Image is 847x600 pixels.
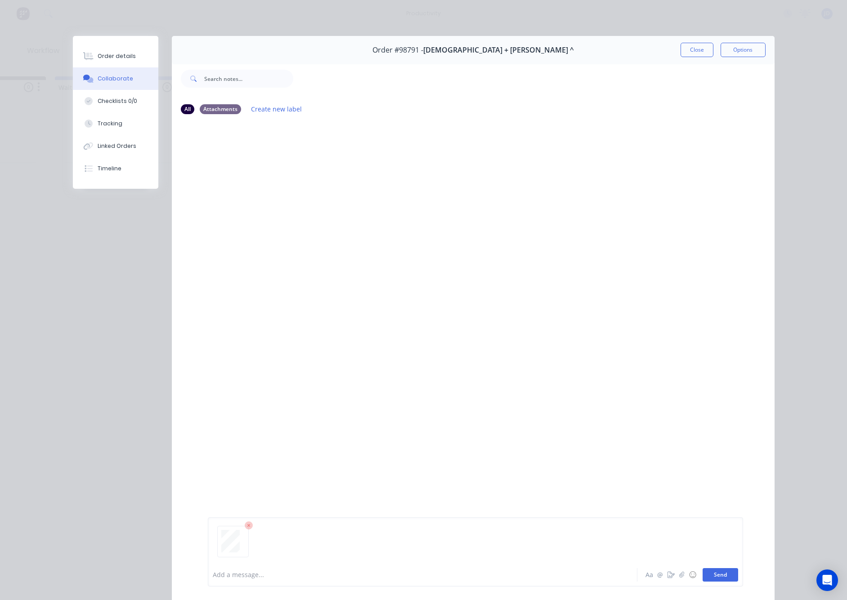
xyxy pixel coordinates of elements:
[423,46,574,54] span: [DEMOGRAPHIC_DATA] + [PERSON_NAME] ^
[98,164,121,173] div: Timeline
[98,120,122,128] div: Tracking
[246,103,307,115] button: Create new label
[681,43,713,57] button: Close
[721,43,766,57] button: Options
[181,104,194,114] div: All
[73,112,158,135] button: Tracking
[372,46,423,54] span: Order #98791 -
[204,70,293,88] input: Search notes...
[687,569,698,580] button: ☺
[644,569,655,580] button: Aa
[98,142,136,150] div: Linked Orders
[200,104,241,114] div: Attachments
[73,157,158,180] button: Timeline
[73,67,158,90] button: Collaborate
[98,97,137,105] div: Checklists 0/0
[98,52,136,60] div: Order details
[73,45,158,67] button: Order details
[655,569,666,580] button: @
[816,569,838,591] div: Open Intercom Messenger
[73,135,158,157] button: Linked Orders
[73,90,158,112] button: Checklists 0/0
[98,75,133,83] div: Collaborate
[703,568,738,582] button: Send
